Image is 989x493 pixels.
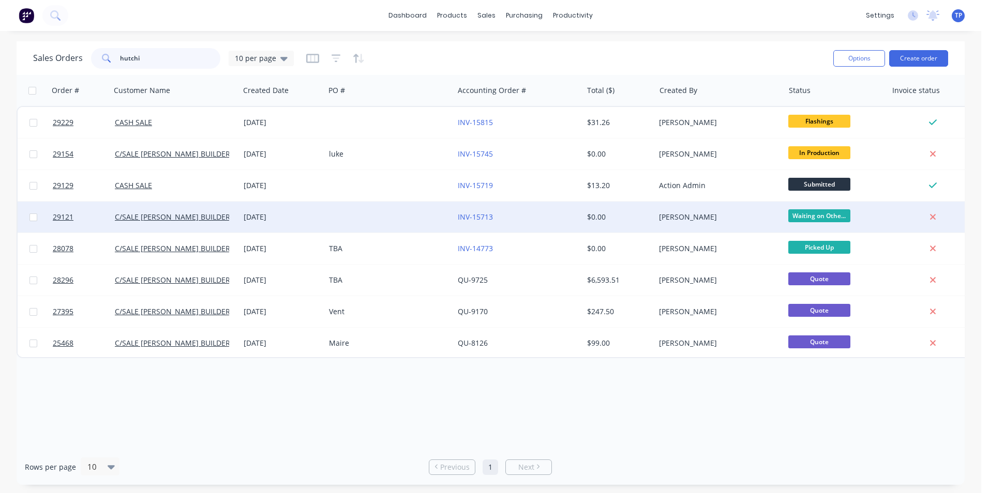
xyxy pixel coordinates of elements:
span: Waiting on Othe... [788,209,850,222]
div: [DATE] [244,275,321,285]
a: C/SALE [PERSON_NAME] BUILDERS [115,338,234,348]
a: QU-9170 [458,306,488,316]
div: [PERSON_NAME] [659,306,774,317]
input: Search... [120,48,221,69]
div: [PERSON_NAME] [659,149,774,159]
div: [DATE] [244,117,321,128]
a: Next page [506,462,551,472]
a: Page 1 is your current page [483,459,498,475]
div: PO # [328,85,345,96]
a: INV-14773 [458,243,493,253]
span: 29129 [53,180,73,191]
a: 29121 [53,202,115,233]
div: $6,593.51 [587,275,648,285]
div: sales [472,8,501,23]
a: INV-15719 [458,180,493,190]
button: Create order [889,50,948,67]
div: [DATE] [244,306,321,317]
span: 29121 [53,212,73,222]
span: Quote [788,304,850,317]
div: Created By [660,85,697,96]
img: Factory [19,8,34,23]
a: CASH SALE [115,180,152,190]
span: 28078 [53,243,73,254]
div: $13.20 [587,180,648,191]
div: Status [789,85,811,96]
div: Action Admin [659,180,774,191]
a: INV-15745 [458,149,493,159]
div: purchasing [501,8,548,23]
a: QU-8126 [458,338,488,348]
div: Order # [52,85,79,96]
span: 29154 [53,149,73,159]
a: dashboard [383,8,432,23]
a: 28078 [53,233,115,264]
span: 25468 [53,338,73,348]
span: Next [518,462,534,472]
div: [DATE] [244,180,321,191]
div: products [432,8,472,23]
a: 27395 [53,296,115,327]
a: C/SALE [PERSON_NAME] BUILDERS [115,243,234,253]
span: Quote [788,272,850,285]
h1: Sales Orders [33,53,83,63]
a: C/SALE [PERSON_NAME] BUILDERS [115,306,234,316]
button: Options [833,50,885,67]
div: $0.00 [587,149,648,159]
a: 29229 [53,107,115,138]
div: [DATE] [244,243,321,254]
div: Maire [329,338,444,348]
div: TBA [329,243,444,254]
div: productivity [548,8,598,23]
div: Customer Name [114,85,170,96]
span: Picked Up [788,241,850,254]
div: Total ($) [587,85,615,96]
div: [PERSON_NAME] [659,338,774,348]
div: [DATE] [244,212,321,222]
div: Vent [329,306,444,317]
a: C/SALE [PERSON_NAME] BUILDERS [115,275,234,285]
div: [DATE] [244,338,321,348]
div: luke [329,149,444,159]
div: Invoice status [892,85,940,96]
span: Rows per page [25,462,76,472]
div: $0.00 [587,212,648,222]
span: In Production [788,146,850,159]
a: INV-15815 [458,117,493,127]
span: 29229 [53,117,73,128]
div: [PERSON_NAME] [659,212,774,222]
div: Created Date [243,85,289,96]
div: TBA [329,275,444,285]
a: 29129 [53,170,115,201]
a: CASH SALE [115,117,152,127]
a: 29154 [53,138,115,170]
span: Submitted [788,178,850,191]
div: $247.50 [587,306,648,317]
span: 10 per page [235,53,276,64]
div: Accounting Order # [458,85,526,96]
a: 25468 [53,328,115,359]
span: Quote [788,335,850,348]
ul: Pagination [425,459,556,475]
a: C/SALE [PERSON_NAME] BUILDERS [115,149,234,159]
a: C/SALE [PERSON_NAME] BUILDERS [115,212,234,222]
span: Flashings [788,115,850,128]
a: INV-15713 [458,212,493,222]
span: 27395 [53,306,73,317]
a: Previous page [429,462,475,472]
span: TP [955,11,962,20]
a: 28296 [53,265,115,296]
div: $31.26 [587,117,648,128]
div: settings [861,8,900,23]
div: $0.00 [587,243,648,254]
span: Previous [440,462,470,472]
div: [PERSON_NAME] [659,243,774,254]
a: QU-9725 [458,275,488,285]
div: [DATE] [244,149,321,159]
div: [PERSON_NAME] [659,275,774,285]
span: 28296 [53,275,73,285]
div: $99.00 [587,338,648,348]
div: [PERSON_NAME] [659,117,774,128]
